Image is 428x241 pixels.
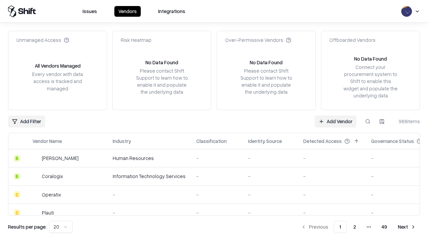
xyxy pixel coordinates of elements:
div: C [14,191,20,198]
button: 2 [348,221,361,233]
div: Human Resources [113,155,186,162]
div: Every vendor with data access is tracked and managed [30,71,85,92]
button: Next [394,221,420,233]
div: - [196,209,237,216]
div: 968 items [393,118,420,125]
div: - [248,155,293,162]
div: - [113,191,186,198]
button: Integrations [154,6,189,17]
div: No Data Found [354,55,387,62]
div: Vendor Name [32,138,62,145]
div: - [303,191,360,198]
div: - [303,155,360,162]
div: Offboarded Vendors [329,36,376,44]
button: Vendors [114,6,141,17]
button: 49 [376,221,393,233]
div: Connect your procurement system to Shift to enable this widget and populate the underlying data [343,64,398,99]
button: Add Filter [8,115,45,128]
p: Results per page: [8,223,46,230]
div: - [303,173,360,180]
img: Operatix [32,191,39,198]
div: Over-Permissive Vendors [225,36,291,44]
div: - [303,209,360,216]
div: B [14,173,20,180]
div: Operatix [42,191,61,198]
div: Detected Access [303,138,342,145]
button: Issues [79,6,101,17]
div: [PERSON_NAME] [42,155,79,162]
div: Plauti [42,209,54,216]
div: Unmanaged Access [16,36,69,44]
img: Coralogix [32,173,39,180]
div: - [248,209,293,216]
div: B [14,155,20,162]
div: No Data Found [250,59,283,66]
img: Deel [32,155,39,162]
a: Add Vendor [315,115,356,128]
div: - [248,191,293,198]
div: - [196,155,237,162]
button: 1 [334,221,347,233]
div: Governance Status [371,138,414,145]
div: Identity Source [248,138,282,145]
div: Classification [196,138,227,145]
div: - [196,191,237,198]
div: Industry [113,138,131,145]
nav: pagination [297,221,420,233]
div: All Vendors Managed [35,62,81,69]
img: Plauti [32,209,39,216]
div: Risk Heatmap [121,36,151,44]
div: Please contact Shift Support to learn how to enable it and populate the underlying data [134,67,190,96]
div: - [113,209,186,216]
div: Information Technology Services [113,173,186,180]
div: - [196,173,237,180]
div: Please contact Shift Support to learn how to enable it and populate the underlying data [238,67,294,96]
div: C [14,209,20,216]
div: No Data Found [145,59,178,66]
div: - [248,173,293,180]
div: Coralogix [42,173,63,180]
